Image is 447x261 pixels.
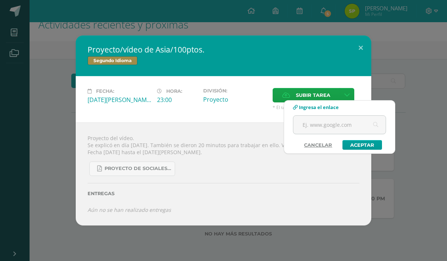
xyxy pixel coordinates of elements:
[203,88,267,94] label: División:
[273,104,359,111] span: * El tamaño máximo permitido es 50 MB
[157,96,197,104] div: 23:00
[293,116,386,134] input: Ej. www.google.com
[88,206,171,213] i: Aún no se han realizado entregas
[88,56,137,65] span: Segundo Idioma
[297,140,339,150] a: Cancelar
[76,122,371,226] div: Proyecto del vídeo. Se explicó en día [DATE]. También se dieron 20 minutos para trabajar en ello....
[105,166,171,172] span: Proyecto de Sociales y Kaqchikel_3ra. Unidad.pdf
[296,88,330,102] span: Subir tarea
[88,191,359,196] label: Entregas
[350,35,371,61] button: Close (Esc)
[89,162,175,176] a: Proyecto de Sociales y Kaqchikel_3ra. Unidad.pdf
[342,140,382,150] a: Aceptar
[203,95,267,104] div: Proyecto
[166,88,182,94] span: Hora:
[88,96,151,104] div: [DATE][PERSON_NAME]
[88,44,359,55] h2: Proyecto/vídeo de Asia/100ptos.
[96,88,114,94] span: Fecha:
[299,104,339,111] span: Ingresa el enlace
